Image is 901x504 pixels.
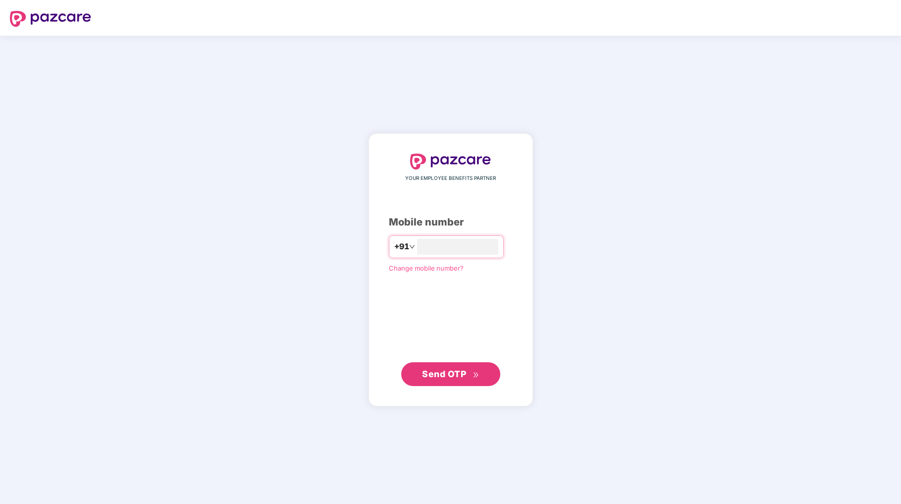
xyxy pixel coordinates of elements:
span: down [409,244,415,250]
div: Mobile number [389,215,513,230]
span: Send OTP [422,369,466,379]
span: +91 [394,240,409,253]
img: logo [10,11,91,27]
span: YOUR EMPLOYEE BENEFITS PARTNER [405,174,496,182]
a: Change mobile number? [389,264,464,272]
span: double-right [473,372,479,378]
button: Send OTPdouble-right [401,362,500,386]
img: logo [410,154,491,169]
